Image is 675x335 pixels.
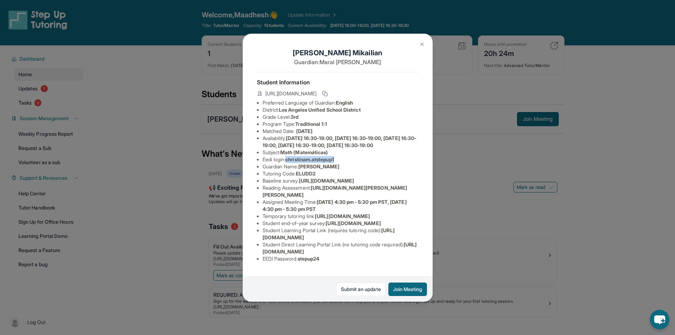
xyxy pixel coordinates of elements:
[419,41,425,47] img: Close Icon
[263,213,418,220] li: Temporary tutoring link :
[388,283,427,296] button: Join Meeting
[257,58,418,66] p: Guardian: Maral [PERSON_NAME]
[263,99,418,106] li: Preferred Language of Guardian:
[263,199,407,212] span: [DATE] 4:30 pm - 5:30 pm PST, [DATE] 4:30 pm - 5:30 pm PST
[296,128,313,134] span: [DATE]
[263,184,418,199] li: Reading Assessment :
[650,310,669,329] button: chat-button
[263,227,418,241] li: Student Learning Portal Link (requires tutoring code) :
[263,128,418,135] li: Matched Date:
[326,220,381,226] span: [URL][DOMAIN_NAME]
[295,121,327,127] span: Traditional 1:1
[296,171,315,177] span: ELUDD2
[321,89,329,98] button: Copy link
[298,163,340,169] span: [PERSON_NAME]
[265,90,316,97] span: [URL][DOMAIN_NAME]
[263,170,418,177] li: Tutoring Code :
[298,256,320,262] span: stepup24
[263,177,418,184] li: Baseline survey :
[263,255,418,262] li: EEDI Password :
[257,78,418,86] h4: Student Information
[336,100,353,106] span: English
[263,241,418,255] li: Student Direct Learning Portal Link (no tutoring code required) :
[336,283,386,296] a: Submit an update
[263,121,418,128] li: Program Type:
[263,113,418,121] li: Grade Level:
[263,220,418,227] li: Student end-of-year survey :
[263,199,418,213] li: Assigned Meeting Time :
[315,213,370,219] span: [URL][DOMAIN_NAME]
[280,149,328,155] span: Math (Matemáticas)
[299,178,354,184] span: [URL][DOMAIN_NAME]
[263,156,418,163] li: Eedi login :
[263,135,417,148] span: [DATE] 16:30-19:00, [DATE] 16:30-19:00, [DATE] 16:30-19:00, [DATE] 16:30-19:00, [DATE] 16:30-19:00
[279,107,360,113] span: Los Angeles Unified School District
[263,185,407,198] span: [URL][DOMAIN_NAME][PERSON_NAME][PERSON_NAME]
[257,48,418,58] h1: [PERSON_NAME] Mikailian
[285,156,334,162] span: christinam.atstepup1
[263,163,418,170] li: Guardian Name :
[263,106,418,113] li: District:
[291,114,298,120] span: 3rd
[263,135,418,149] li: Availability:
[263,149,418,156] li: Subject :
